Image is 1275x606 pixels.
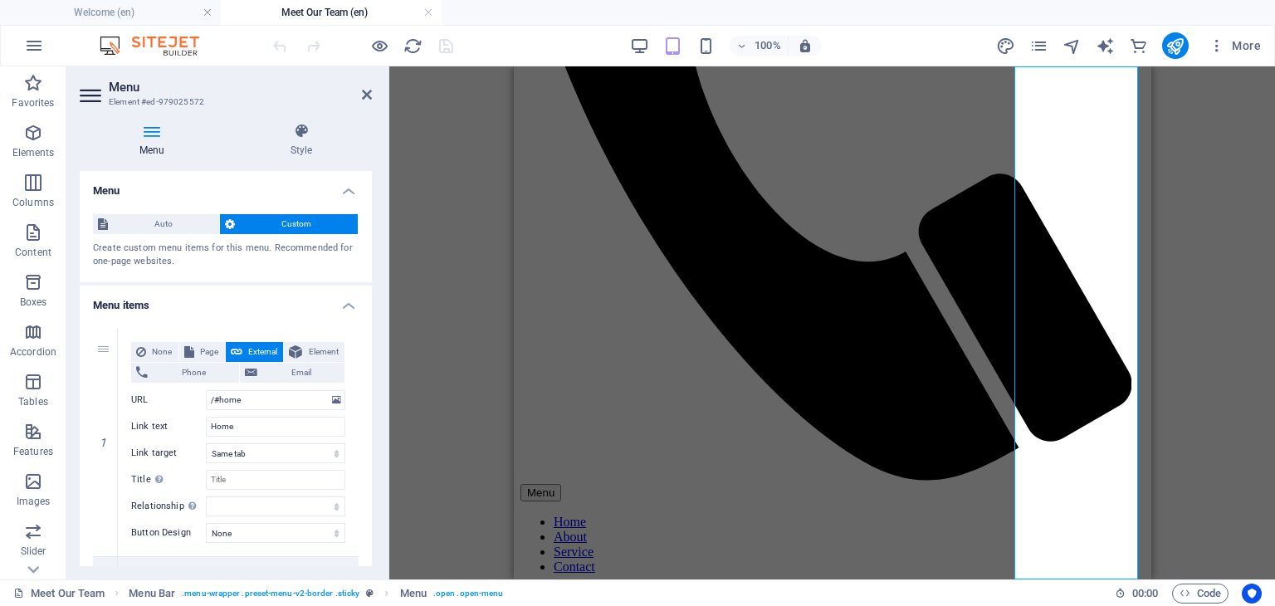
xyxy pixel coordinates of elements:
[307,342,340,362] span: Element
[131,342,178,362] button: None
[80,123,231,158] h4: Menu
[366,589,374,598] i: This element is a customizable preset
[1180,584,1221,604] span: Code
[231,123,372,158] h4: Style
[1165,37,1185,56] i: Publish
[179,342,225,362] button: Page
[131,523,206,543] label: Button Design
[13,584,105,604] a: Click to cancel selection. Double-click to open Pages
[755,36,781,56] h6: 100%
[403,36,423,56] button: reload
[433,584,504,604] span: . open .open-menu
[1062,37,1082,56] i: Navigator
[10,345,56,359] p: Accordion
[1129,37,1148,56] i: Commerce
[95,36,220,56] img: Editor Logo
[131,470,206,490] label: Title
[284,342,344,362] button: Element
[206,470,345,490] input: Title
[730,36,789,56] button: 100%
[129,584,175,604] span: Click to select. Double-click to edit
[400,584,427,604] span: Click to select. Double-click to edit
[12,96,54,110] p: Favorites
[240,363,344,383] button: Email
[262,363,340,383] span: Email
[131,443,206,463] label: Link target
[93,214,219,234] button: Auto
[131,417,206,437] label: Link text
[109,95,339,110] h3: Element #ed-979025572
[1209,37,1261,54] span: More
[91,436,115,449] em: 1
[12,146,55,159] p: Elements
[1096,37,1115,56] i: AI Writer
[113,214,214,234] span: Auto
[182,584,359,604] span: . menu-wrapper .preset-menu-v2-border .sticky
[1029,37,1048,56] i: Pages (Ctrl+Alt+S)
[1172,584,1229,604] button: Code
[151,342,173,362] span: None
[153,363,234,383] span: Phone
[1162,32,1189,59] button: publish
[17,495,51,508] p: Images
[206,390,345,410] input: URL...
[109,80,372,95] h2: Menu
[199,342,220,362] span: Page
[1202,32,1268,59] button: More
[798,38,813,53] i: On resize automatically adjust zoom level to fit chosen device.
[403,37,423,56] i: Reload page
[220,214,358,234] button: Custom
[21,545,46,558] p: Slider
[131,363,239,383] button: Phone
[1029,36,1049,56] button: pages
[996,37,1015,56] i: Design (Ctrl+Alt+Y)
[20,296,47,309] p: Boxes
[93,242,359,269] div: Create custom menu items for this menu. Recommended for one-page websites.
[1062,36,1082,56] button: navigator
[1132,584,1158,604] span: 00 00
[131,390,206,410] label: URL
[15,246,51,259] p: Content
[1129,36,1149,56] button: commerce
[12,196,54,209] p: Columns
[18,395,48,408] p: Tables
[240,214,353,234] span: Custom
[226,342,284,362] button: External
[1144,587,1146,599] span: :
[80,286,372,315] h4: Menu items
[13,445,53,458] p: Features
[247,342,279,362] span: External
[369,36,389,56] button: Click here to leave preview mode and continue editing
[1115,584,1159,604] h6: Session time
[80,171,372,201] h4: Menu
[221,3,442,22] h4: Meet Our Team (en)
[1096,36,1116,56] button: text_generator
[1242,584,1262,604] button: Usercentrics
[131,496,206,516] label: Relationship
[996,36,1016,56] button: design
[206,417,345,437] input: Link text...
[129,584,503,604] nav: breadcrumb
